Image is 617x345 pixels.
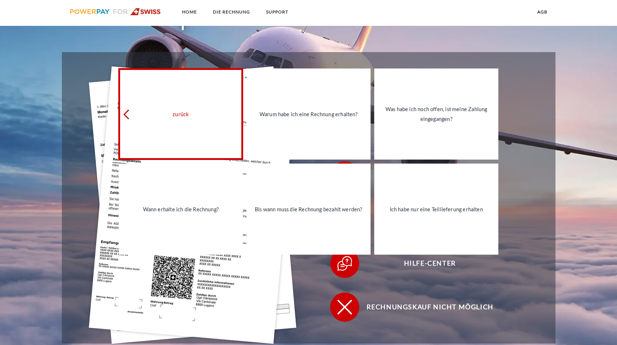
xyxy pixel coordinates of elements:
button: Rechnungskauf nicht möglich [330,293,519,322]
a: Home [176,5,203,19]
a: Was habe ich noch offen, ist meine Zahlung eingegangen? [374,68,498,160]
div: Wann erhalte ich die Rechnung? [123,204,238,214]
a: DIE RECHNUNG [207,5,256,19]
div: Warum habe ich eine Rechnung erhalten? [251,109,366,119]
img: qb_help.svg [336,254,354,273]
div: Was habe ich noch offen, ist meine Zahlung eingegangen? [379,104,494,124]
img: logo-swiss.svg [70,8,161,15]
a: agb [531,5,554,19]
span: Hilfe-Center [341,249,519,278]
img: qb_close.svg [336,298,354,316]
div: Ich habe nur eine Teillieferung erhalten [379,204,494,214]
div: zurück [123,109,238,119]
span: Rechnungskauf nicht möglich [341,293,519,322]
a: SUPPORT [260,5,294,19]
button: Hilfe-Center [330,249,519,278]
div: Bis wann muss die Rechnung bezahlt werden? [251,204,366,214]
